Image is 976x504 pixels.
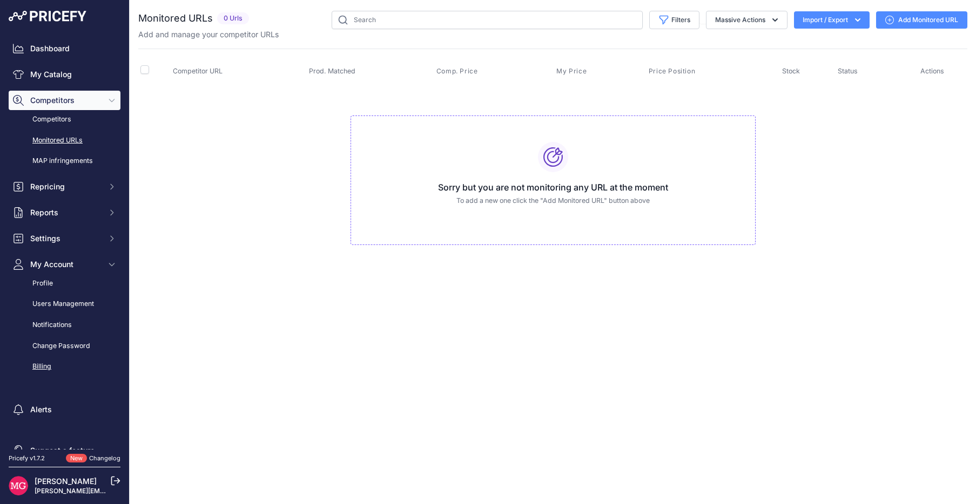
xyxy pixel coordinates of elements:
[217,12,249,25] span: 0 Urls
[9,255,120,274] button: My Account
[9,11,86,22] img: Pricefy Logo
[30,181,101,192] span: Repricing
[30,233,101,244] span: Settings
[35,487,201,495] a: [PERSON_NAME][EMAIL_ADDRESS][DOMAIN_NAME]
[9,39,120,58] a: Dashboard
[360,196,746,206] p: To add a new one click the "Add Monitored URL" button above
[649,67,697,76] button: Price Position
[9,152,120,171] a: MAP infringements
[9,177,120,196] button: Repricing
[360,181,746,194] h3: Sorry but you are not monitoring any URL at the moment
[9,400,120,419] a: Alerts
[9,441,120,460] a: Suggest a feature
[9,357,120,376] a: Billing
[556,67,589,76] button: My Price
[9,454,45,463] div: Pricefy v1.7.2
[66,454,87,463] span: New
[9,39,120,460] nav: Sidebar
[436,67,478,76] span: Comp. Price
[9,91,120,110] button: Competitors
[649,67,695,76] span: Price Position
[556,67,587,76] span: My Price
[794,11,870,29] button: Import / Export
[838,67,858,75] span: Status
[9,131,120,150] a: Monitored URLs
[706,11,787,29] button: Massive Actions
[89,454,120,462] a: Changelog
[782,67,800,75] span: Stock
[30,207,101,218] span: Reports
[30,95,101,106] span: Competitors
[138,29,279,40] p: Add and manage your competitor URLs
[9,295,120,314] a: Users Management
[920,67,944,75] span: Actions
[9,65,120,84] a: My Catalog
[173,67,223,75] span: Competitor URL
[309,67,355,75] span: Prod. Matched
[9,274,120,293] a: Profile
[9,337,120,356] a: Change Password
[138,11,213,26] h2: Monitored URLs
[876,11,967,29] a: Add Monitored URL
[649,11,699,29] button: Filters
[332,11,643,29] input: Search
[9,229,120,248] button: Settings
[9,316,120,335] a: Notifications
[9,110,120,129] a: Competitors
[9,203,120,222] button: Reports
[35,476,97,486] a: [PERSON_NAME]
[30,259,101,270] span: My Account
[436,67,480,76] button: Comp. Price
